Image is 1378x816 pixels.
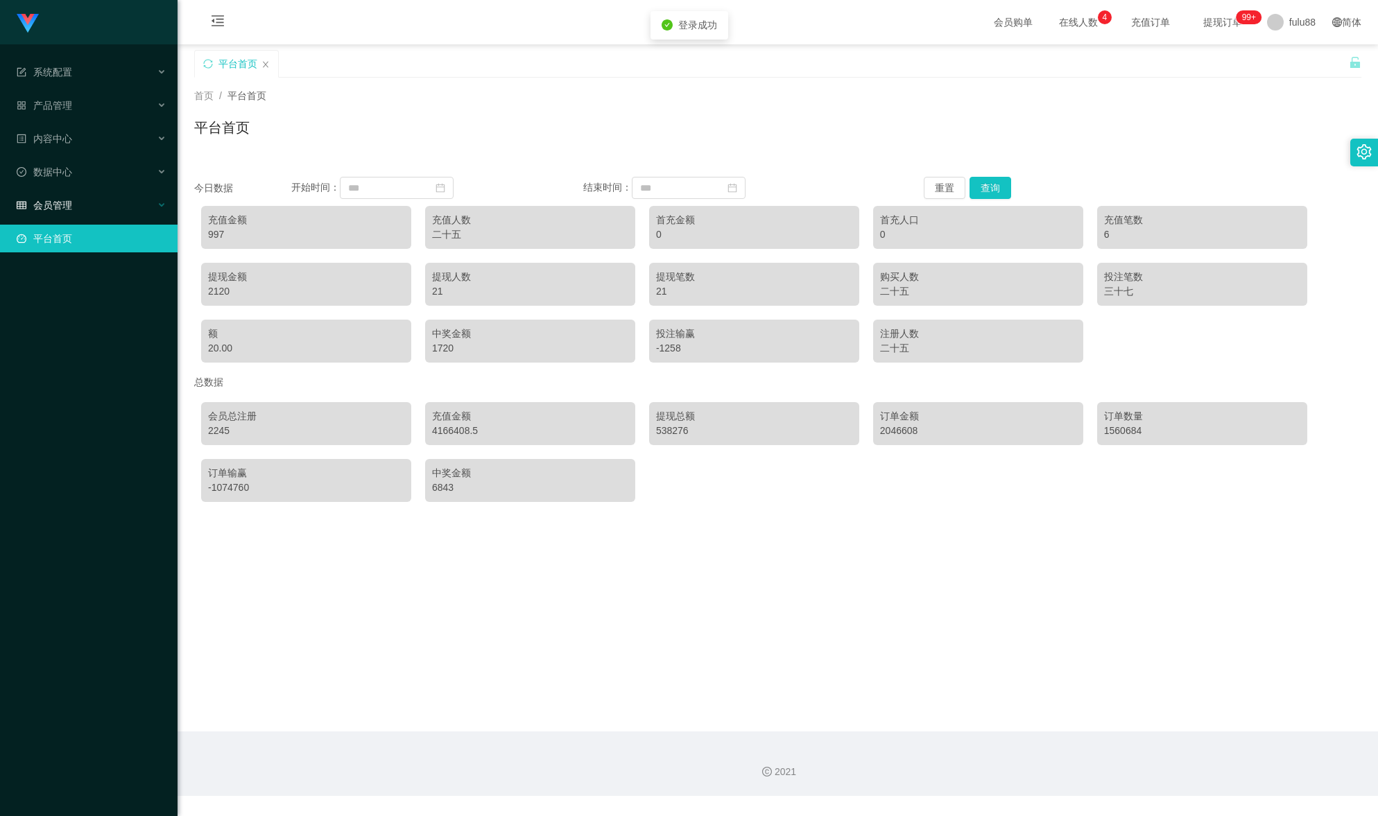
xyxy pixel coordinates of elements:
[194,90,214,101] font: 首页
[1104,286,1133,297] font: 三十七
[1349,56,1361,69] i: 图标： 解锁
[727,183,737,193] i: 图标：日历
[1103,12,1108,22] font: 4
[432,271,471,282] font: 提现人数
[33,100,72,111] font: 产品管理
[17,101,26,110] i: 图标: appstore-o
[970,177,1011,199] button: 查询
[1104,229,1110,240] font: 6
[880,214,919,225] font: 首充人口
[194,182,233,193] font: 今日数据
[656,286,667,297] font: 21
[33,200,72,211] font: 会员管理
[880,286,909,297] font: 二十五
[17,167,26,177] i: 图标: 检查-圆圈-o
[432,342,454,354] font: 1720
[219,90,222,101] font: /
[1059,17,1098,28] font: 在线人数
[880,410,919,422] font: 订单金额
[1237,10,1261,24] sup: 283
[656,328,695,339] font: 投注输赢
[1131,17,1170,28] font: 充值订单
[1357,144,1372,159] i: 图标：设置
[678,19,717,31] font: 登录成功
[662,19,673,31] i: 图标：勾选圆圈
[436,183,445,193] i: 图标：日历
[17,225,166,252] a: 图标：仪表板平台首页
[17,67,26,77] i: 图标： 表格
[432,286,443,297] font: 21
[1342,17,1361,28] font: 简体
[194,376,223,388] font: 总数据
[208,410,257,422] font: 会员总注册
[656,425,689,436] font: 538276
[1332,17,1342,27] i: 图标: 全球
[1104,410,1143,422] font: 订单数量
[291,182,340,193] font: 开始时间：
[1098,10,1112,24] sup: 4
[1104,425,1142,436] font: 1560684
[880,229,886,240] font: 0
[208,425,230,436] font: 2245
[33,67,72,78] font: 系统配置
[1289,17,1316,28] font: fulu88
[208,286,230,297] font: 2120
[208,328,218,339] font: 额
[208,271,247,282] font: 提现金额
[1203,17,1242,28] font: 提现订单
[194,1,241,45] i: 图标: 菜单折叠
[432,425,478,436] font: 4166408.5
[208,229,224,240] font: 997
[880,328,919,339] font: 注册人数
[17,200,26,210] i: 图标： 表格
[1104,271,1143,282] font: 投注笔数
[227,90,266,101] font: 平台首页
[656,271,695,282] font: 提现笔数
[656,342,681,354] font: -1258
[432,482,454,493] font: 6843
[194,120,250,135] font: 平台首页
[208,342,232,354] font: 20.00
[583,182,632,193] font: 结束时间：
[261,60,270,69] i: 图标： 关闭
[656,410,695,422] font: 提现总额
[218,58,257,69] font: 平台首页
[924,177,965,199] button: 重置
[880,271,919,282] font: 购买人数
[208,467,247,478] font: 订单输赢
[656,214,695,225] font: 首充金额
[432,229,461,240] font: 二十五
[994,17,1033,28] font: 会员购单
[432,214,471,225] font: 充值人数
[880,342,909,354] font: 二十五
[17,14,39,33] img: logo.9652507e.png
[432,328,471,339] font: 中奖金额
[432,467,471,478] font: 中奖金额
[775,766,796,777] font: 2021
[762,767,772,776] i: 图标：版权
[208,214,247,225] font: 充值金额
[432,410,471,422] font: 充值金额
[1104,214,1143,225] font: 充值笔数
[33,133,72,144] font: 内容中心
[203,59,213,69] i: 图标：同步
[656,229,662,240] font: 0
[880,425,918,436] font: 2046608
[17,134,26,144] i: 图标：个人资料
[208,482,249,493] font: -1074760
[1242,12,1256,22] font: 99+
[33,166,72,177] font: 数据中心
